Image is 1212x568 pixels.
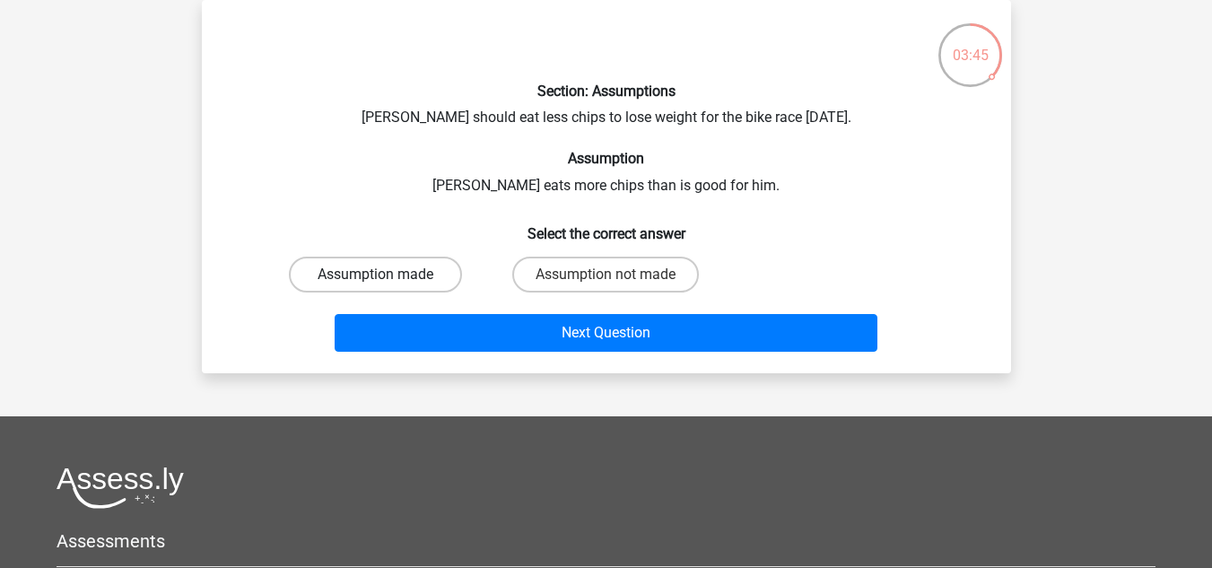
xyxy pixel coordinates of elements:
[512,257,699,293] label: Assumption not made
[231,211,982,242] h6: Select the correct answer
[937,22,1004,66] div: 03:45
[57,530,1155,552] h5: Assessments
[231,150,982,167] h6: Assumption
[231,83,982,100] h6: Section: Assumptions
[335,314,877,352] button: Next Question
[57,467,184,509] img: Assessly logo
[209,14,1004,359] div: [PERSON_NAME] should eat less chips to lose weight for the bike race [DATE]. [PERSON_NAME] eats m...
[289,257,462,293] label: Assumption made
